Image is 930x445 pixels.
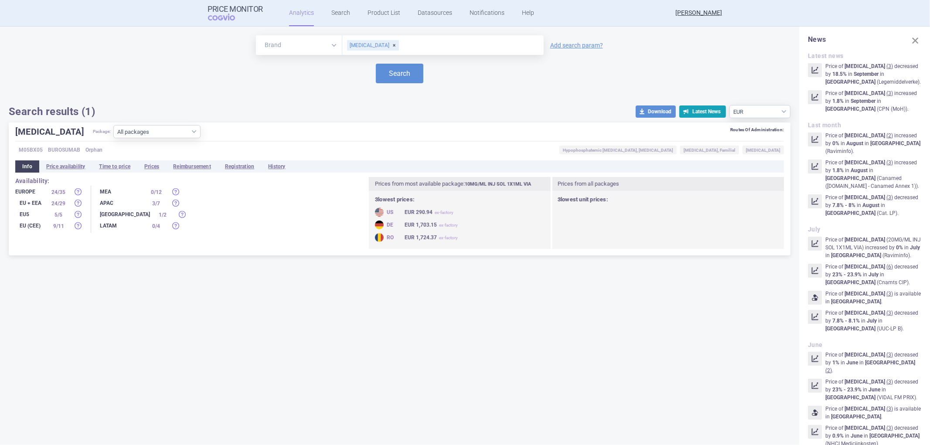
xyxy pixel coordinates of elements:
strong: [MEDICAL_DATA] [845,132,885,139]
strong: September [851,98,875,104]
strong: 0% [832,140,839,146]
strong: [MEDICAL_DATA] [845,406,885,412]
strong: [MEDICAL_DATA] [845,90,885,96]
strong: [MEDICAL_DATA] [845,291,885,297]
u: ( 3 ) [886,352,893,358]
li: Prices [137,160,166,173]
span: COGVIO [208,14,247,20]
strong: [MEDICAL_DATA] [845,379,885,385]
strong: [MEDICAL_DATA] [845,352,885,358]
strong: August [862,202,879,208]
strong: [GEOGRAPHIC_DATA] [825,175,875,181]
li: Info [15,160,39,173]
h2: June [808,341,921,349]
strong: August [846,140,863,146]
strong: [GEOGRAPHIC_DATA] [831,299,881,305]
h2: Availability: [15,177,369,185]
div: EU (CEE) [15,221,46,230]
div: [GEOGRAPHIC_DATA] [100,210,150,219]
strong: [GEOGRAPHIC_DATA] [831,414,881,420]
li: History [261,160,292,173]
span: ex-factory [435,210,453,215]
h1: Search results (1) [9,105,95,118]
strong: [GEOGRAPHIC_DATA] [825,106,875,112]
strong: 1.8% [832,167,844,173]
div: Europe [15,187,46,196]
strong: June [851,433,862,439]
strong: September [854,71,879,77]
span: BUROSUMAB [48,146,80,154]
h2: 3 lowest prices: [375,196,545,204]
img: United States [375,208,384,217]
p: Price of decreased by in in ( Cat. LP ) . [825,194,921,217]
p: Price of decreased by in in ( UUC-LP B ) . [825,309,921,333]
h3: Prices from all packages [552,177,784,191]
div: RO [375,233,401,242]
p: Price of decreased by in in ( Legemiddelverke ) . [825,62,921,86]
h2: 3 lowest unit prices: [558,196,778,204]
strong: July [869,272,879,278]
strong: [MEDICAL_DATA] [845,63,885,69]
strong: June [869,387,880,393]
div: EU5 [15,210,46,219]
div: LATAM [100,221,143,230]
span: Package: [93,125,111,138]
button: Latest News [679,105,726,118]
span: [MEDICAL_DATA] [743,146,784,154]
strong: [GEOGRAPHIC_DATA] [825,279,875,285]
strong: 23% - 23.9% [832,272,862,278]
p: Price of increased by in in ( Canamed ([DOMAIN_NAME] - Canamed Annex 1) ) . [825,159,921,190]
strong: 1.8% [832,98,844,104]
a: Add search param? [550,42,603,48]
strong: 1% [832,360,839,366]
strong: [GEOGRAPHIC_DATA] [825,210,875,216]
div: US [375,208,401,217]
span: [MEDICAL_DATA], Familial [680,146,739,154]
strong: July [910,245,920,251]
u: ( 3 ) [886,160,893,166]
span: ex-factory [439,235,458,240]
p: Price of increased by in in ( CPN (MoH) ) . [825,89,921,113]
img: Germany [375,221,384,229]
li: Time to price [92,160,137,173]
div: 9 / 11 [48,222,69,231]
p: Price of decreased by in in . [825,351,921,374]
u: ( 2 ) [886,132,893,139]
strong: [GEOGRAPHIC_DATA] [865,360,915,366]
strong: [GEOGRAPHIC_DATA] [870,140,920,146]
u: ( 3 ) [886,406,893,412]
div: DE [375,221,401,229]
strong: [GEOGRAPHIC_DATA] [869,433,920,439]
strong: 7.8% - 8% [832,202,855,208]
div: EUR 1,724.37 [405,233,458,242]
button: Download [636,105,676,118]
p: Price of decreased by in in ( Cnamts CIP ) . [825,263,921,286]
div: 1 / 2 [152,211,174,219]
strong: 10MG/ML INJ SOL 1X1ML VIA [465,181,531,187]
span: Hypophosphatemic [MEDICAL_DATA], [MEDICAL_DATA] [559,146,677,154]
strong: 0.9% [832,433,844,439]
p: Price of increased by in in ( Raviminfo ) . [825,132,921,155]
strong: 23% - 23.9% [832,387,862,393]
u: ( 2 ) [825,367,832,374]
strong: August [851,167,868,173]
u: ( 6 ) [886,264,893,270]
u: ( 3 ) [886,90,893,96]
strong: [MEDICAL_DATA] [845,264,885,270]
h1: News [808,35,921,44]
div: EU + EEA [15,199,46,207]
strong: Price Monitor [208,5,263,14]
strong: [GEOGRAPHIC_DATA] [825,79,875,85]
strong: [MEDICAL_DATA] [845,194,885,200]
h2: Last month [808,122,921,129]
u: ( 3 ) [886,379,893,385]
div: MEA [100,187,143,196]
strong: [MEDICAL_DATA] [845,425,885,431]
div: 24 / 29 [48,199,69,208]
span: Orphan [85,146,102,154]
h2: July [808,226,921,233]
strong: [MEDICAL_DATA] [845,310,885,316]
span: ex-factory [439,223,458,228]
p: Price of is available in . [825,290,921,306]
strong: 7.8% - 8.1% [832,318,860,324]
